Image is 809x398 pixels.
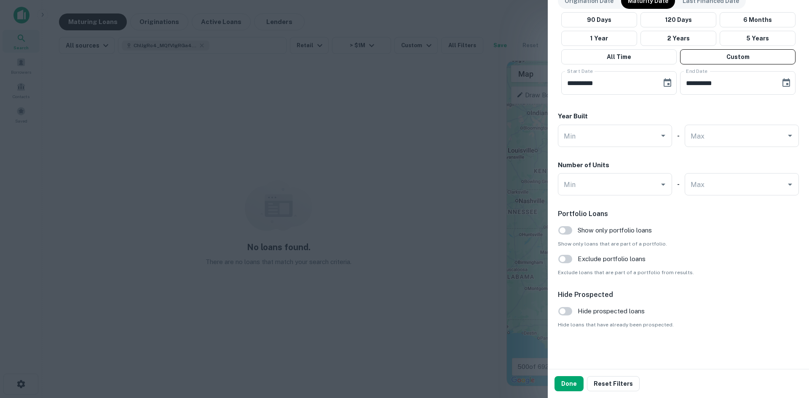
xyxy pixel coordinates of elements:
[558,321,799,329] span: Hide loans that have already been prospected.
[720,12,796,27] button: 6 Months
[558,209,799,219] h6: Portfolio Loans
[561,31,637,46] button: 1 Year
[578,254,646,264] span: Exclude portfolio loans
[680,49,796,64] button: Custom
[767,331,809,371] iframe: Chat Widget
[720,31,796,46] button: 5 Years
[578,306,645,316] span: Hide prospected loans
[561,12,637,27] button: 90 Days
[784,179,796,190] button: Open
[659,75,676,91] button: Choose date, selected date is Nov 30, 2025
[587,376,640,391] button: Reset Filters
[677,131,680,141] h6: -
[558,269,799,276] span: Exclude loans that are part of a portfolio from results.
[558,160,609,170] h6: Number of Units
[640,12,716,27] button: 120 Days
[561,49,677,64] button: All Time
[657,179,669,190] button: Open
[555,376,584,391] button: Done
[784,130,796,142] button: Open
[558,240,799,248] span: Show only loans that are part of a portfolio.
[640,31,716,46] button: 2 Years
[686,67,707,75] label: End Date
[558,290,799,300] h6: Hide Prospected
[778,75,795,91] button: Choose date, selected date is Aug 5, 2026
[657,130,669,142] button: Open
[677,179,680,189] h6: -
[558,112,588,121] h6: Year Built
[567,67,593,75] label: Start Date
[578,225,652,235] span: Show only portfolio loans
